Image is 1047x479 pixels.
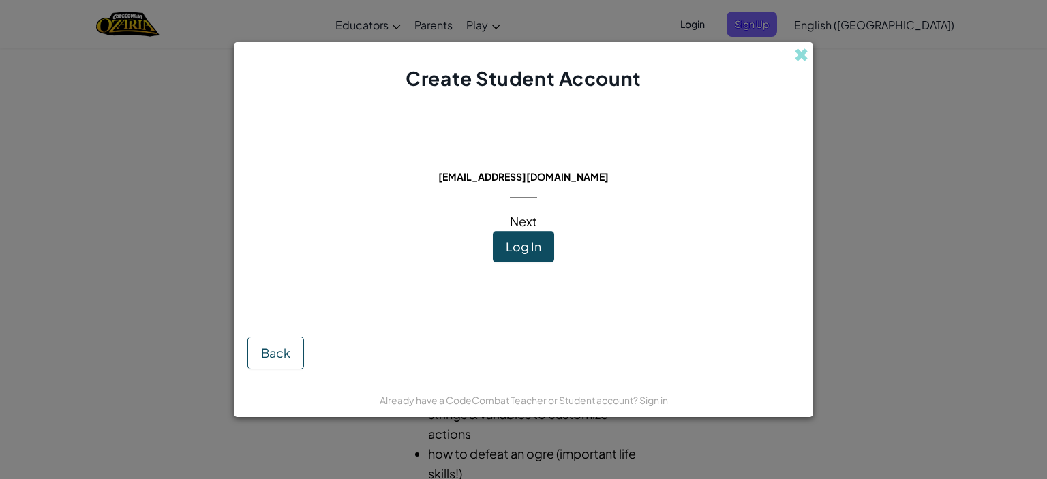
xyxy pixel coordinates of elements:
[406,66,641,90] span: Create Student Account
[261,345,290,360] span: Back
[438,170,609,183] span: [EMAIL_ADDRESS][DOMAIN_NAME]
[639,394,668,406] a: Sign in
[427,151,620,167] span: This email is already in use:
[247,337,304,369] button: Back
[510,213,537,229] span: Next
[506,238,541,254] span: Log In
[493,231,554,262] button: Log In
[380,394,639,406] span: Already have a CodeCombat Teacher or Student account?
